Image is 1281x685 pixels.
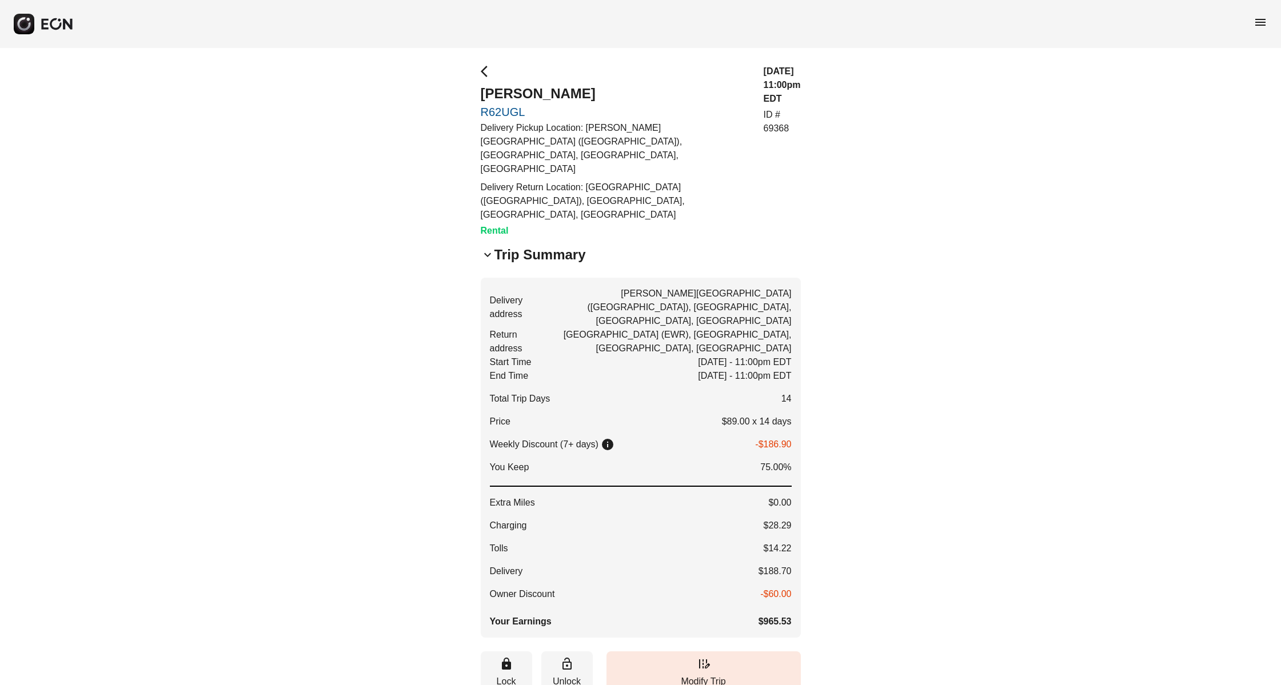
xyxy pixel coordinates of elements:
[760,587,791,601] span: -$60.00
[490,438,598,451] p: Weekly Discount (7+ days)
[490,415,510,428] p: Price
[698,369,791,383] span: [DATE] - 11:00pm EDT
[764,108,801,135] p: ID # 69368
[481,121,750,176] p: Delivery Pickup Location: [PERSON_NAME][GEOGRAPHIC_DATA] ([GEOGRAPHIC_DATA]), [GEOGRAPHIC_DATA], ...
[481,181,750,222] p: Delivery Return Location: [GEOGRAPHIC_DATA] ([GEOGRAPHIC_DATA]), [GEOGRAPHIC_DATA], [GEOGRAPHIC_D...
[481,224,750,238] h3: Rental
[490,328,528,355] span: Return address
[490,519,527,532] span: Charging
[755,438,791,451] p: -$186.90
[481,85,750,103] h2: [PERSON_NAME]
[490,496,535,510] span: Extra Miles
[490,369,529,383] span: End Time
[698,355,791,369] span: [DATE] - 11:00pm EDT
[532,287,791,328] span: [PERSON_NAME][GEOGRAPHIC_DATA] ([GEOGRAPHIC_DATA]), [GEOGRAPHIC_DATA], [GEOGRAPHIC_DATA], [GEOGRA...
[536,328,791,355] span: [GEOGRAPHIC_DATA] (EWR), [GEOGRAPHIC_DATA], [GEOGRAPHIC_DATA], [GEOGRAPHIC_DATA]
[781,392,792,406] span: 14
[490,564,523,578] span: Delivery
[1254,15,1267,29] span: menu
[481,248,494,262] span: keyboard_arrow_down
[760,460,791,474] span: 75.00%
[764,65,801,106] h3: [DATE] 11:00pm EDT
[768,496,791,510] span: $0.00
[490,355,532,369] span: Start Time
[722,415,792,428] p: $89.00 x 14 days
[490,294,523,321] span: Delivery address
[764,542,792,555] span: $14.22
[481,65,494,78] span: arrow_back_ios
[697,657,711,671] span: edit_road
[500,657,513,671] span: lock
[764,519,792,532] span: $28.29
[490,542,508,555] span: Tolls
[490,615,552,628] span: Your Earnings
[759,615,792,628] span: $965.53
[481,278,801,638] button: Delivery address[PERSON_NAME][GEOGRAPHIC_DATA] ([GEOGRAPHIC_DATA]), [GEOGRAPHIC_DATA], [GEOGRAPHI...
[490,392,550,406] span: Total Trip Days
[759,564,792,578] span: $188.70
[481,105,750,119] a: R62UGL
[490,587,555,601] span: Owner Discount
[601,438,614,451] span: info
[494,246,586,264] h2: Trip Summary
[560,657,574,671] span: lock_open
[490,460,529,474] span: You Keep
